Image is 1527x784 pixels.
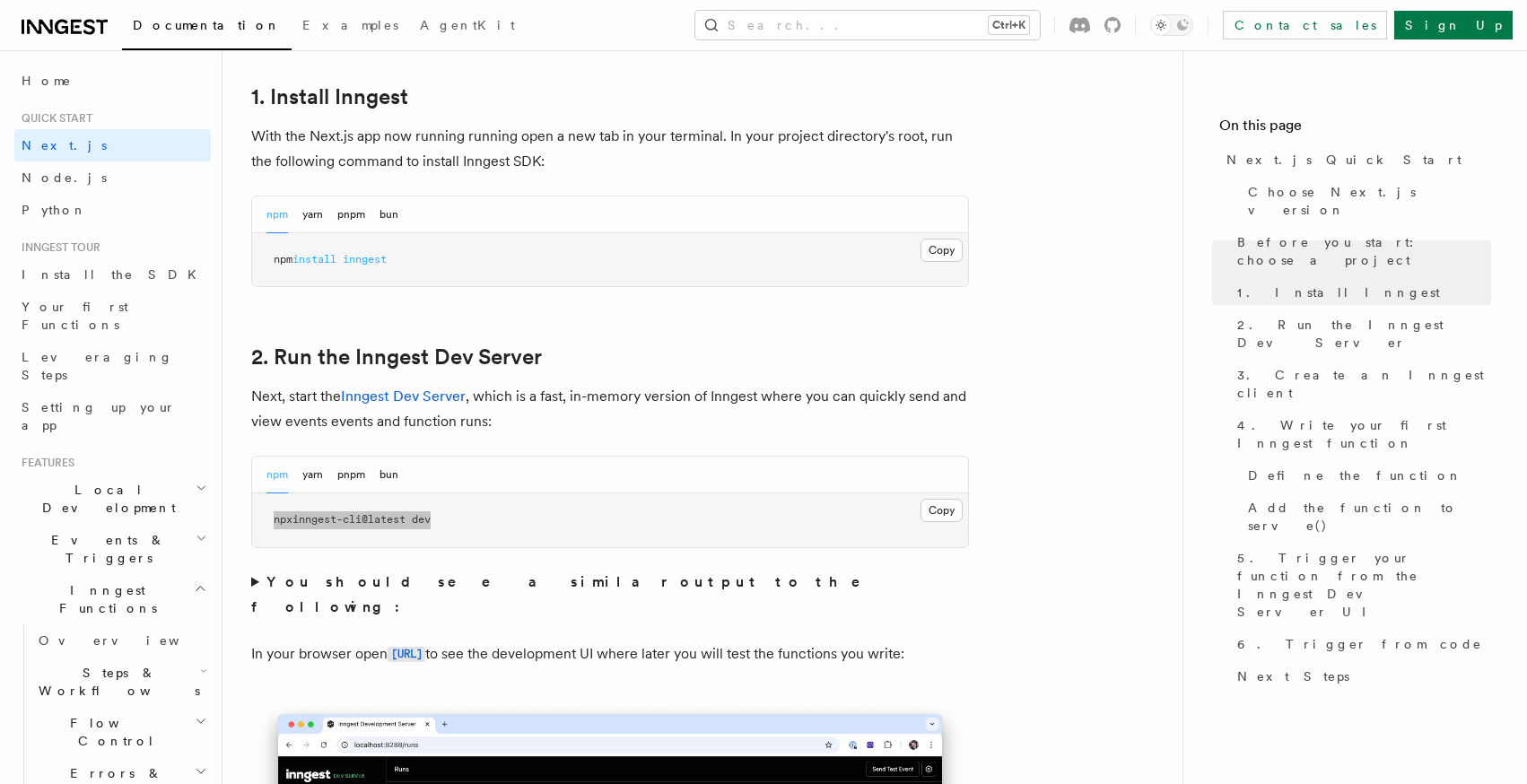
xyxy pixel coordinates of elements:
[337,196,365,233] button: pnpm
[133,18,281,32] span: Documentation
[31,714,195,750] span: Flow Control
[1150,14,1193,36] button: Toggle dark mode
[14,129,211,161] a: Next.js
[1230,276,1491,309] a: 1. Install Inngest
[14,258,211,291] a: Install the SDK
[14,481,196,517] span: Local Development
[337,457,365,493] button: pnpm
[22,400,176,432] span: Setting up your app
[14,391,211,441] a: Setting up your app
[274,513,292,526] span: npx
[1248,466,1462,484] span: Define the function
[292,253,336,266] span: install
[22,72,72,90] span: Home
[302,18,398,32] span: Examples
[251,641,969,667] p: In your browser open to see the development UI where later you will test the functions you write:
[14,524,211,574] button: Events & Triggers
[14,456,74,470] span: Features
[1241,176,1491,226] a: Choose Next.js version
[921,239,963,262] button: Copy
[251,573,886,615] strong: You should see a similar output to the following:
[412,513,431,526] span: dev
[388,645,425,662] a: [URL]
[14,531,196,567] span: Events & Triggers
[22,170,107,185] span: Node.js
[1226,151,1462,169] span: Next.js Quick Start
[1219,115,1491,144] h4: On this page
[1237,283,1440,301] span: 1. Install Inngest
[14,341,211,391] a: Leveraging Steps
[695,11,1040,39] button: Search...Ctrl+K
[14,194,211,226] a: Python
[22,203,87,217] span: Python
[1237,549,1491,621] span: 5. Trigger your function from the Inngest Dev Server UI
[1223,11,1387,39] a: Contact sales
[14,291,211,341] a: Your first Functions
[39,633,223,648] span: Overview
[122,5,292,50] a: Documentation
[266,457,288,493] button: npm
[1230,628,1491,660] a: 6. Trigger from code
[22,138,107,152] span: Next.js
[1237,233,1491,269] span: Before you start: choose a project
[1248,183,1491,219] span: Choose Next.js version
[1237,366,1491,402] span: 3. Create an Inngest client
[388,647,425,662] code: [URL]
[921,499,963,522] button: Copy
[380,196,398,233] button: bun
[1230,409,1491,459] a: 4. Write your first Inngest function
[251,570,969,620] summary: You should see a similar output to the following:
[380,457,398,493] button: bun
[1237,316,1491,352] span: 2. Run the Inngest Dev Server
[31,664,200,700] span: Steps & Workflows
[292,513,406,526] span: inngest-cli@latest
[22,350,173,382] span: Leveraging Steps
[302,457,323,493] button: yarn
[251,124,969,174] p: With the Next.js app now running running open a new tab in your terminal. In your project directo...
[1237,635,1482,653] span: 6. Trigger from code
[14,65,211,97] a: Home
[989,16,1029,34] kbd: Ctrl+K
[251,84,408,109] a: 1. Install Inngest
[14,111,92,126] span: Quick start
[274,253,292,266] span: npm
[341,388,466,405] a: Inngest Dev Server
[31,624,211,657] a: Overview
[1230,309,1491,359] a: 2. Run the Inngest Dev Server
[22,300,128,332] span: Your first Functions
[292,5,409,48] a: Examples
[266,196,288,233] button: npm
[1230,226,1491,276] a: Before you start: choose a project
[1230,660,1491,693] a: Next Steps
[1241,492,1491,542] a: Add the function to serve()
[1248,499,1491,535] span: Add the function to serve()
[1230,359,1491,409] a: 3. Create an Inngest client
[420,18,515,32] span: AgentKit
[14,240,100,255] span: Inngest tour
[343,253,387,266] span: inngest
[1237,667,1349,685] span: Next Steps
[251,384,969,434] p: Next, start the , which is a fast, in-memory version of Inngest where you can quickly send and vi...
[22,267,207,282] span: Install the SDK
[14,161,211,194] a: Node.js
[31,707,211,757] button: Flow Control
[1394,11,1513,39] a: Sign Up
[1237,416,1491,452] span: 4. Write your first Inngest function
[1230,542,1491,628] a: 5. Trigger your function from the Inngest Dev Server UI
[251,344,542,370] a: 2. Run the Inngest Dev Server
[409,5,526,48] a: AgentKit
[14,474,211,524] button: Local Development
[31,657,211,707] button: Steps & Workflows
[14,574,211,624] button: Inngest Functions
[1219,144,1491,176] a: Next.js Quick Start
[14,581,194,617] span: Inngest Functions
[1241,459,1491,492] a: Define the function
[302,196,323,233] button: yarn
